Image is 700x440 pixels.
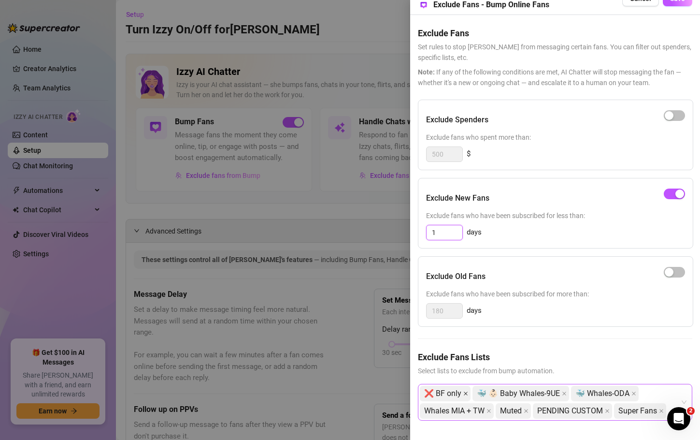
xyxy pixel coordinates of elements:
span: $ [467,148,471,160]
span: Exclude fans who spent more than: [426,132,685,143]
span: Set rules to stop [PERSON_NAME] from messaging certain fans. You can filter out spenders, specifi... [418,42,692,63]
span: If any of the following conditions are met, AI Chatter will stop messaging the fan — whether it's... [418,67,692,88]
h5: Exclude Fans Lists [418,351,692,364]
span: close [486,409,491,413]
h5: Exclude Old Fans [426,271,486,282]
span: close [631,391,636,396]
span: close [659,409,664,413]
span: Exclude fans who have been subscribed for less than: [426,210,685,221]
span: PENDING CUSTOM [537,404,603,418]
span: days [467,305,482,317]
span: 🐳 👶🏻 Baby Whales-9UE [477,386,560,401]
span: close [562,391,567,396]
span: 2 [687,407,695,415]
h5: Exclude Spenders [426,114,488,126]
span: Exclude fans who have been subscribed for more than: [426,289,685,299]
span: Super Fans [614,403,666,419]
span: 🐳 👶🏻 Baby Whales-9UE [472,386,569,401]
span: Whales MIA + TW [420,403,494,419]
span: PENDING CUSTOM [533,403,612,419]
span: Super Fans [618,404,657,418]
span: close [463,391,468,396]
span: Select lists to exclude from bump automation. [418,366,692,376]
span: Muted [500,404,522,418]
h5: Exclude New Fans [426,192,489,204]
span: 🐳 Whales-ODA [575,386,629,401]
span: Whales MIA + TW [424,404,485,418]
span: ❌ BF only [420,386,471,401]
span: Muted [496,403,531,419]
span: ❌ BF only [424,386,461,401]
h5: Exclude Fans [418,27,692,40]
span: days [467,227,482,238]
iframe: Intercom live chat [667,407,690,430]
span: Note: [418,68,435,76]
span: 🐳 Whales-ODA [571,386,639,401]
span: close [524,409,529,413]
span: close [605,409,610,413]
